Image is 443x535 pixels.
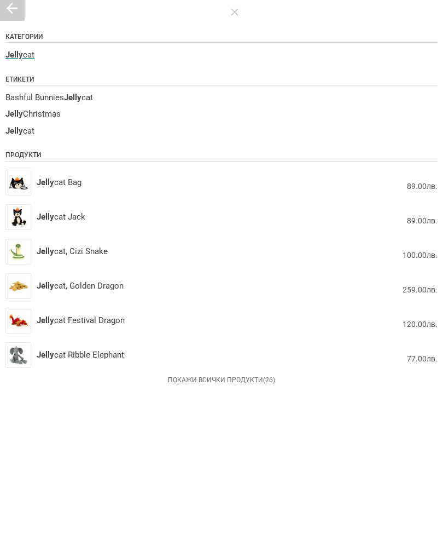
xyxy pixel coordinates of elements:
[5,277,31,303] img: Jellycat, Golden Dragon
[407,220,438,229] span: 89.00
[37,285,124,295] span: cat, Golden Dragon
[37,319,54,329] strong: Jelly
[5,130,438,140] span: cat
[37,181,54,191] strong: Jelly
[403,323,438,333] span: 120.00
[403,254,438,264] span: 100.00
[37,216,85,226] span: cat Jack
[37,320,125,329] span: cat Festival Dragon
[407,358,438,367] span: 77.00
[37,354,54,364] strong: Jelly
[427,255,438,263] span: лв.
[25,3,107,28] input: ТЪРСЕНЕ...
[5,113,438,123] span: Christmas
[37,251,108,260] span: cat, Cizi Snake
[5,174,31,199] img: Jellycat Bag
[37,354,124,364] span: cat Ribble Elephant
[5,243,31,268] img: Jellycat, Cizi Snake
[5,346,31,372] img: Jellycat Ribble Elephant
[37,182,81,191] span: cat Bag
[37,216,54,226] strong: Jelly
[427,324,438,332] span: лв.
[427,358,438,367] span: лв.
[427,220,438,229] span: лв.
[263,380,275,388] span: (26)
[5,113,23,123] strong: Jelly
[5,208,31,234] img: Jellycat Jack
[5,54,438,64] span: cat
[5,312,31,337] img: Jellycat Festival Dragon
[5,97,438,106] span: Bashful Bunnies cat
[37,250,54,260] strong: Jelly
[37,285,54,295] strong: Jelly
[407,185,438,195] span: 89.00
[5,54,23,64] strong: Jelly
[64,96,81,106] strong: Jelly
[427,186,438,194] span: лв.
[162,381,281,388] span: Покажи всички продукти
[5,130,23,140] strong: Jelly
[427,289,438,298] span: лв.
[403,289,438,298] span: 259.00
